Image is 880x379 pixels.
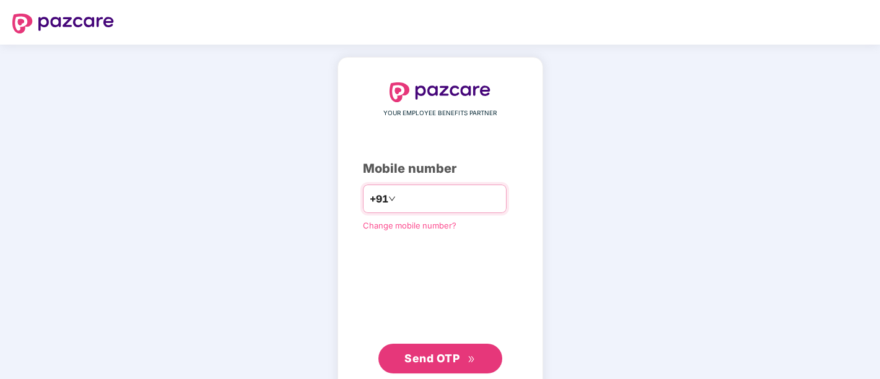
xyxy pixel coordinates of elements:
span: down [388,195,396,203]
img: logo [12,14,114,33]
img: logo [390,82,491,102]
a: Change mobile number? [363,220,456,230]
span: Send OTP [404,352,460,365]
span: +91 [370,191,388,207]
button: Send OTPdouble-right [378,344,502,373]
div: Mobile number [363,159,518,178]
span: YOUR EMPLOYEE BENEFITS PARTNER [383,108,497,118]
span: double-right [468,355,476,364]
